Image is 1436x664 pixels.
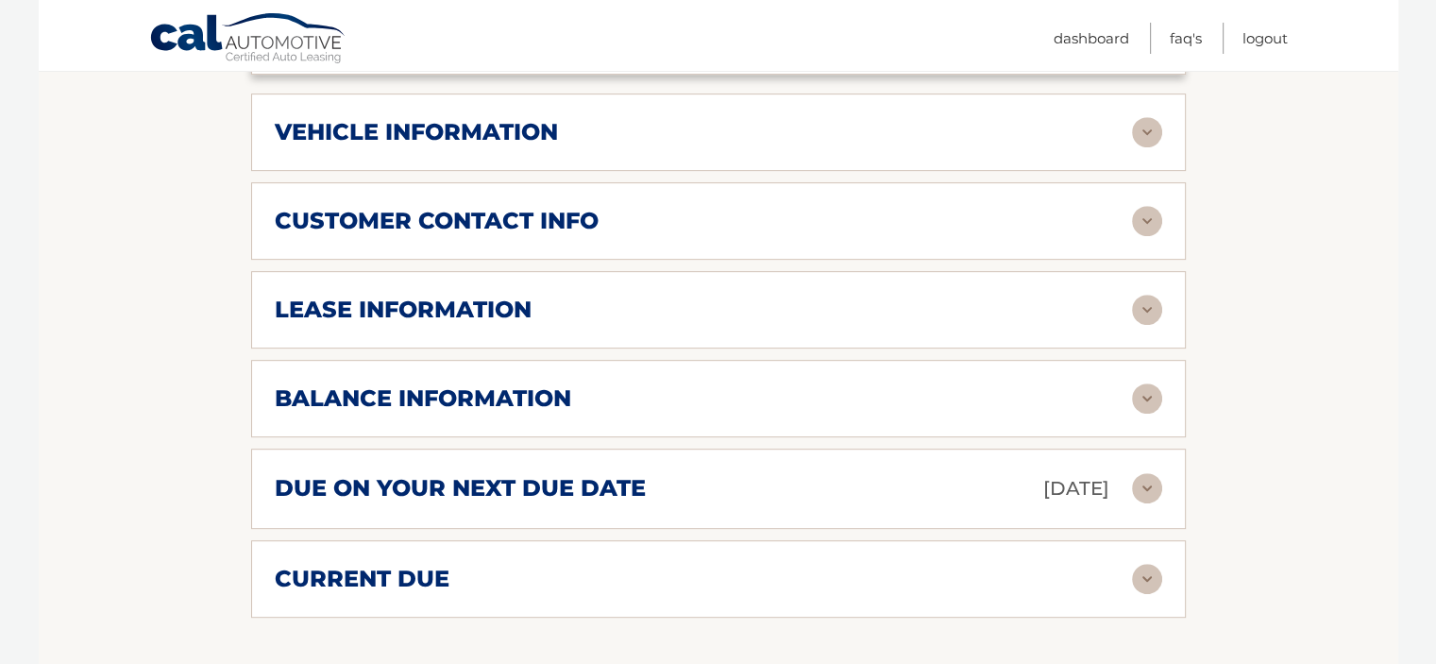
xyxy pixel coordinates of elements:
[1043,472,1109,505] p: [DATE]
[275,207,599,235] h2: customer contact info
[1132,473,1162,503] img: accordion-rest.svg
[1170,23,1202,54] a: FAQ's
[1132,564,1162,594] img: accordion-rest.svg
[275,384,571,413] h2: balance information
[149,12,347,67] a: Cal Automotive
[275,474,646,502] h2: due on your next due date
[1242,23,1288,54] a: Logout
[1132,383,1162,414] img: accordion-rest.svg
[1132,295,1162,325] img: accordion-rest.svg
[275,565,449,593] h2: current due
[275,296,532,324] h2: lease information
[275,118,558,146] h2: vehicle information
[1132,117,1162,147] img: accordion-rest.svg
[1054,23,1129,54] a: Dashboard
[1132,206,1162,236] img: accordion-rest.svg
